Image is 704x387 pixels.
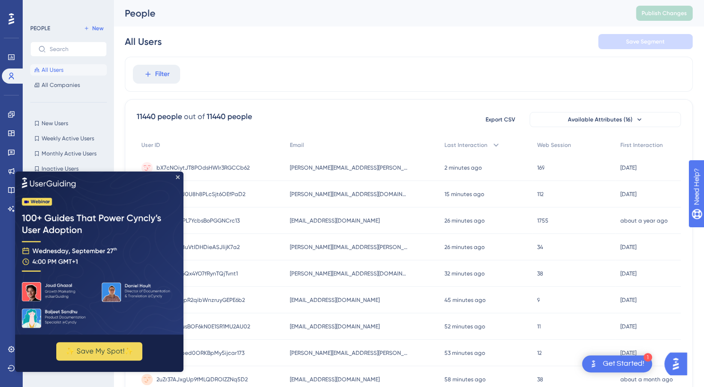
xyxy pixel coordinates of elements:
time: about a year ago [620,217,668,224]
button: All Users [30,64,107,76]
time: [DATE] [620,350,636,356]
span: [PERSON_NAME][EMAIL_ADDRESS][PERSON_NAME][DOMAIN_NAME] [290,349,408,357]
time: [DATE] [620,270,636,277]
button: All Companies [30,79,107,91]
button: Inactive Users [30,163,107,174]
span: 112 [537,190,543,198]
span: 11 [537,323,540,330]
time: 32 minutes ago [444,270,485,277]
time: about a month ago [620,376,673,383]
time: 2 minutes ago [444,164,482,171]
span: Publish Changes [642,9,687,17]
iframe: UserGuiding AI Assistant Launcher [664,350,693,378]
span: [EMAIL_ADDRESS][DOMAIN_NAME] [290,296,380,304]
div: Open Get Started! checklist, remaining modules: 1 [582,355,652,372]
div: out of [184,111,205,122]
time: 52 minutes ago [444,323,485,330]
span: Save Segment [626,38,665,45]
span: Filter [155,69,170,80]
span: 2uZr37AJxgUp9fMLQDROlZZNq5D2 [156,376,248,383]
button: Filter [133,65,180,84]
time: [DATE] [620,297,636,303]
span: [EMAIL_ADDRESS][DOMAIN_NAME] [290,217,380,224]
button: New [80,23,107,34]
div: People [125,7,612,20]
span: User ID [141,141,160,149]
span: First Interaction [620,141,663,149]
span: [EMAIL_ADDRESS][DOMAIN_NAME] [290,323,380,330]
span: Weekly Active Users [42,135,94,142]
span: 34 [537,243,543,251]
span: Need Help? [22,2,59,14]
span: vjhFZqZT66Qx4YO7fRynTQjTvnt1 [156,270,238,277]
span: zIPMwebjJ0U8h8PLcSjt6OEfPaD2 [156,190,245,198]
span: Inactive Users [42,165,78,172]
span: 1755 [537,217,548,224]
div: 11440 people [207,111,252,122]
time: 58 minutes ago [444,376,486,383]
span: bX7cNOiytJT8POdsHWlr3RGCCb62 [156,164,250,172]
time: 15 minutes ago [444,191,484,198]
time: 26 minutes ago [444,217,485,224]
span: 12 [537,349,541,357]
div: Close Preview [161,4,165,8]
time: [DATE] [620,191,636,198]
input: Search [50,46,99,52]
span: IpWQPlQusBOF6kN0E1SR1MU2AU02 [156,323,250,330]
span: Export CSV [486,116,515,123]
button: Publish Changes [636,6,693,21]
span: 169 [537,164,544,172]
button: New Users [30,118,107,129]
button: Save Segment [598,34,693,49]
span: ZkEr5uabped0ORKBpMy5ijcar173 [156,349,244,357]
button: Available Attributes (16) [530,112,681,127]
span: All Users [42,66,63,74]
span: Monthly Active Users [42,150,96,157]
span: 38 [537,376,543,383]
time: 45 minutes ago [444,297,486,303]
div: 1 [643,353,652,361]
span: Email [290,141,304,149]
span: [PERSON_NAME][EMAIL_ADDRESS][DOMAIN_NAME] [290,190,408,198]
span: [EMAIL_ADDRESS][DOMAIN_NAME] [290,376,380,383]
span: All Companies [42,81,80,89]
time: [DATE] [620,323,636,330]
button: Export CSV [477,112,524,127]
div: PEOPLE [30,25,50,32]
button: Weekly Active Users [30,133,107,144]
span: Web Session [537,141,571,149]
time: 26 minutes ago [444,244,485,250]
time: [DATE] [620,244,636,250]
time: [DATE] [620,164,636,171]
span: New Users [42,120,68,127]
div: 11440 people [137,111,182,122]
span: 38 [537,270,543,277]
span: fzP3rGbAtpR2qibWnzruyGEPE6b2 [156,296,245,304]
span: [PERSON_NAME][EMAIL_ADDRESS][DOMAIN_NAME] [290,270,408,277]
span: IzPhjIj1WgPL7YcbsBoPGGNCrc13 [156,217,240,224]
span: OieY9Eob8uVtIDHDieASJlijK7a2 [156,243,240,251]
div: All Users [125,35,162,48]
span: [PERSON_NAME][EMAIL_ADDRESS][PERSON_NAME][DOMAIN_NAME] [290,164,408,172]
button: ✨ Save My Spot!✨ [41,171,127,189]
span: New [92,25,104,32]
div: Get Started! [603,359,644,369]
span: 9 [537,296,539,304]
span: Available Attributes (16) [568,116,633,123]
span: Last Interaction [444,141,487,149]
span: [PERSON_NAME][EMAIL_ADDRESS][PERSON_NAME][DOMAIN_NAME] [290,243,408,251]
time: 53 minutes ago [444,350,485,356]
button: Monthly Active Users [30,148,107,159]
img: launcher-image-alternative-text [588,358,599,370]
